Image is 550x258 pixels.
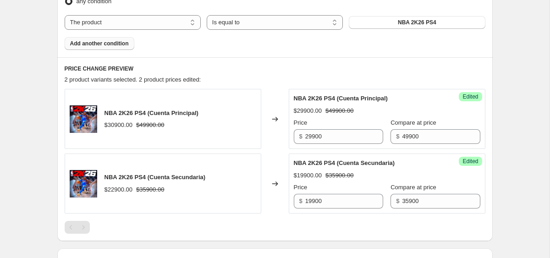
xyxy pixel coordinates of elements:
[390,184,436,191] span: Compare at price
[299,133,302,140] span: $
[294,106,322,115] div: $29900.00
[294,184,308,191] span: Price
[65,37,134,50] button: Add another condition
[299,198,302,204] span: $
[104,174,206,181] span: NBA 2K26 PS4 (Cuenta Secundaria)
[70,40,129,47] span: Add another condition
[396,198,399,204] span: $
[390,119,436,126] span: Compare at price
[462,158,478,165] span: Edited
[65,221,90,234] nav: Pagination
[462,93,478,100] span: Edited
[104,121,132,130] div: $30900.00
[70,170,97,198] img: ec1eec85d9130210701491db769cb9874cc09f6512ebca20_1_36d4d73d-df4c-4937-a2f4-2e55637b9711_80x.jpg
[294,95,388,102] span: NBA 2K26 PS4 (Cuenta Principal)
[294,159,395,166] span: NBA 2K26 PS4 (Cuenta Secundaria)
[136,185,164,194] strike: $35900.00
[396,133,399,140] span: $
[325,171,353,180] strike: $35900.00
[65,65,485,72] h6: PRICE CHANGE PREVIEW
[325,106,353,115] strike: $49900.00
[349,16,485,29] button: NBA 2K26 PS4
[398,19,436,26] span: NBA 2K26 PS4
[294,171,322,180] div: $19900.00
[70,105,97,133] img: ec1eec85d9130210701491db769cb9874cc09f6512ebca20_1_36d4d73d-df4c-4937-a2f4-2e55637b9711_80x.jpg
[65,76,201,83] span: 2 product variants selected. 2 product prices edited:
[104,110,198,116] span: NBA 2K26 PS4 (Cuenta Principal)
[136,121,164,130] strike: $49900.00
[294,119,308,126] span: Price
[104,185,132,194] div: $22900.00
